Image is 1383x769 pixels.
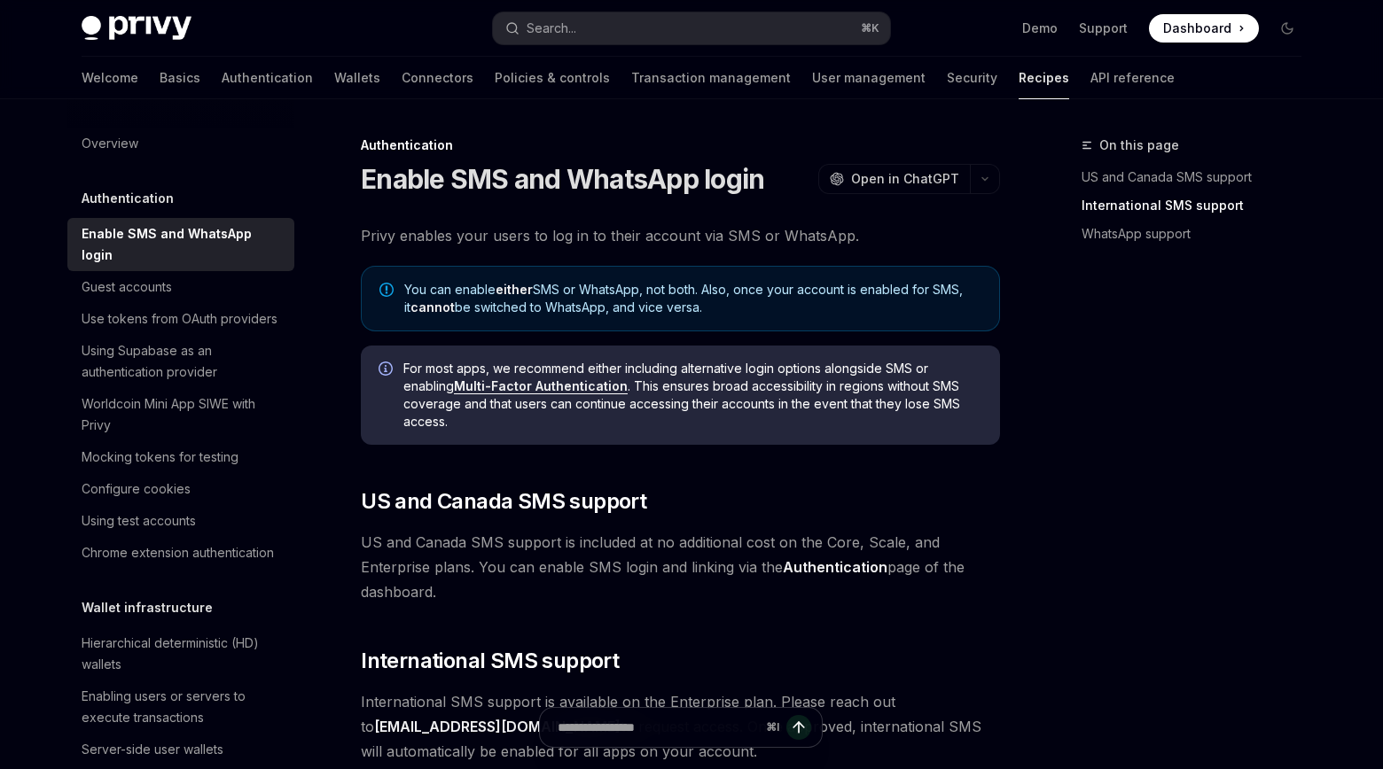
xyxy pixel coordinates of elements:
[82,16,191,41] img: dark logo
[67,680,294,734] a: Enabling users or servers to execute transactions
[82,188,174,209] h5: Authentication
[361,223,1000,248] span: Privy enables your users to log in to their account via SMS or WhatsApp.
[67,537,294,569] a: Chrome extension authentication
[1082,191,1316,220] a: International SMS support
[1273,14,1301,43] button: Toggle dark mode
[1082,220,1316,248] a: WhatsApp support
[67,128,294,159] a: Overview
[67,441,294,473] a: Mocking tokens for testing
[404,281,981,316] span: You can enable SMS or WhatsApp, not both. Also, once your account is enabled for SMS, it be switc...
[67,388,294,441] a: Worldcoin Mini App SIWE with Privy
[67,335,294,388] a: Using Supabase as an authentication provider
[558,708,759,747] input: Ask a question...
[812,57,926,99] a: User management
[82,57,138,99] a: Welcome
[1079,19,1128,37] a: Support
[1163,19,1231,37] span: Dashboard
[82,633,284,675] div: Hierarchical deterministic (HD) wallets
[67,627,294,680] a: Hierarchical deterministic (HD) wallets
[1099,135,1179,156] span: On this page
[631,57,791,99] a: Transaction management
[361,530,1000,604] span: US and Canada SMS support is included at no additional cost on the Core, Scale, and Enterprise pl...
[403,360,982,431] span: For most apps, we recommend either including alternative login options alongside SMS or enabling ...
[379,361,396,379] svg: Info
[410,299,455,315] strong: cannot
[67,218,294,271] a: Enable SMS and WhatsApp login
[82,542,274,563] div: Chrome extension authentication
[82,510,196,532] div: Using test accounts
[222,57,313,99] a: Authentication
[493,12,890,44] button: Open search
[1090,57,1175,99] a: API reference
[402,57,473,99] a: Connectors
[67,473,294,505] a: Configure cookies
[334,57,380,99] a: Wallets
[67,734,294,765] a: Server-side user wallets
[1019,57,1069,99] a: Recipes
[786,715,811,740] button: Send message
[379,283,394,297] svg: Note
[67,303,294,335] a: Use tokens from OAuth providers
[82,223,284,266] div: Enable SMS and WhatsApp login
[82,393,284,436] div: Worldcoin Mini App SIWE with Privy
[160,57,200,99] a: Basics
[361,487,646,516] span: US and Canada SMS support
[82,133,138,154] div: Overview
[783,558,887,576] strong: Authentication
[495,57,610,99] a: Policies & controls
[361,163,764,195] h1: Enable SMS and WhatsApp login
[361,647,619,675] span: International SMS support
[82,686,284,728] div: Enabling users or servers to execute transactions
[67,505,294,537] a: Using test accounts
[82,308,277,330] div: Use tokens from OAuth providers
[361,136,1000,154] div: Authentication
[82,340,284,383] div: Using Supabase as an authentication provider
[1149,14,1259,43] a: Dashboard
[527,18,576,39] div: Search...
[1082,163,1316,191] a: US and Canada SMS support
[82,447,238,468] div: Mocking tokens for testing
[496,282,533,297] strong: either
[947,57,997,99] a: Security
[454,378,628,394] a: Multi-Factor Authentication
[82,276,172,298] div: Guest accounts
[82,597,213,618] h5: Wallet infrastructure
[361,689,1000,764] span: International SMS support is available on the Enterprise plan. Please reach out to to request acc...
[818,164,970,194] button: Open in ChatGPT
[851,170,959,188] span: Open in ChatGPT
[82,478,191,500] div: Configure cookies
[861,21,879,35] span: ⌘ K
[1022,19,1058,37] a: Demo
[82,739,223,760] div: Server-side user wallets
[67,271,294,303] a: Guest accounts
